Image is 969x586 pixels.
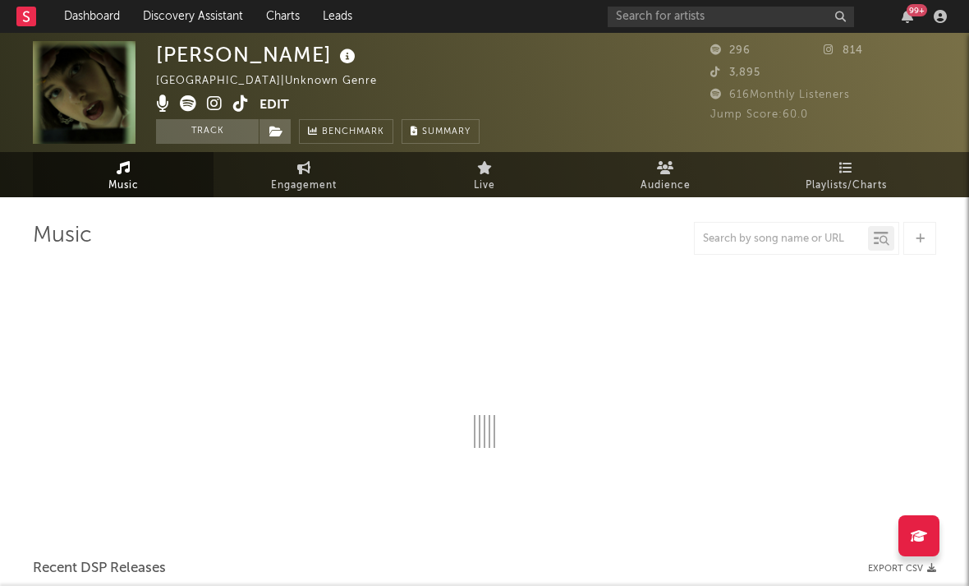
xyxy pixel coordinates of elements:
[710,109,808,120] span: Jump Score: 60.0
[299,119,393,144] a: Benchmark
[755,152,936,197] a: Playlists/Charts
[575,152,755,197] a: Audience
[394,152,575,197] a: Live
[156,72,396,91] div: [GEOGRAPHIC_DATA] | Unknown Genre
[214,152,394,197] a: Engagement
[402,119,480,144] button: Summary
[868,564,936,574] button: Export CSV
[710,45,751,56] span: 296
[710,67,760,78] span: 3,895
[33,559,166,579] span: Recent DSP Releases
[824,45,863,56] span: 814
[259,95,289,116] button: Edit
[695,233,868,246] input: Search by song name or URL
[422,127,471,136] span: Summary
[271,176,337,196] span: Engagement
[33,152,214,197] a: Music
[108,176,139,196] span: Music
[608,7,854,27] input: Search for artists
[710,90,850,100] span: 616 Monthly Listeners
[641,176,691,196] span: Audience
[474,176,495,196] span: Live
[156,41,360,68] div: [PERSON_NAME]
[902,10,913,23] button: 99+
[806,176,887,196] span: Playlists/Charts
[907,4,927,16] div: 99 +
[322,122,384,142] span: Benchmark
[156,119,259,144] button: Track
